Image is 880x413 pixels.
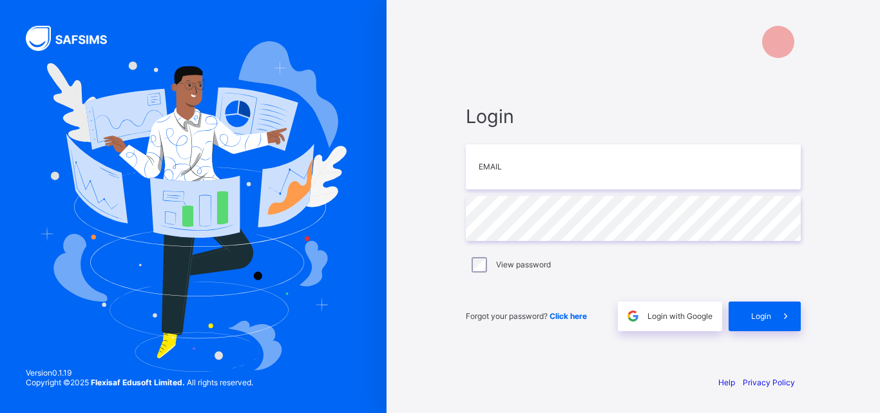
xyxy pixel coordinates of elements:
span: Login [466,105,801,128]
a: Privacy Policy [743,378,795,387]
strong: Flexisaf Edusoft Limited. [91,378,185,387]
span: Login [751,311,771,321]
span: Login with Google [647,311,713,321]
img: Hero Image [40,41,347,371]
label: View password [496,260,551,269]
img: SAFSIMS Logo [26,26,122,51]
span: Forgot your password? [466,311,587,321]
span: Copyright © 2025 All rights reserved. [26,378,253,387]
span: Version 0.1.19 [26,368,253,378]
a: Click here [550,311,587,321]
img: google.396cfc9801f0270233282035f929180a.svg [626,309,640,323]
a: Help [718,378,735,387]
